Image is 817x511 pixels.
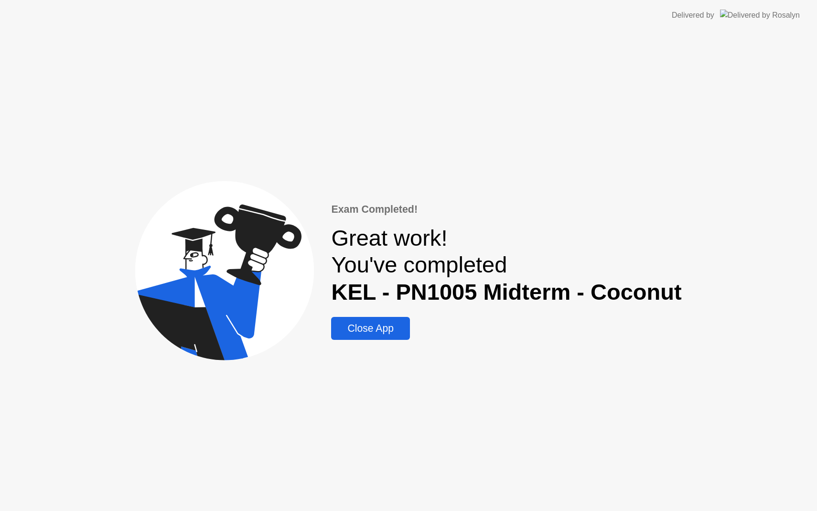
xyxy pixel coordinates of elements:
div: Great work! You've completed [331,225,681,305]
button: Close App [331,317,409,340]
div: Delivered by [672,10,714,21]
div: Close App [334,323,407,334]
div: Exam Completed! [331,202,681,217]
img: Delivered by Rosalyn [720,10,800,21]
b: KEL - PN1005 Midterm - Coconut [331,279,681,304]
